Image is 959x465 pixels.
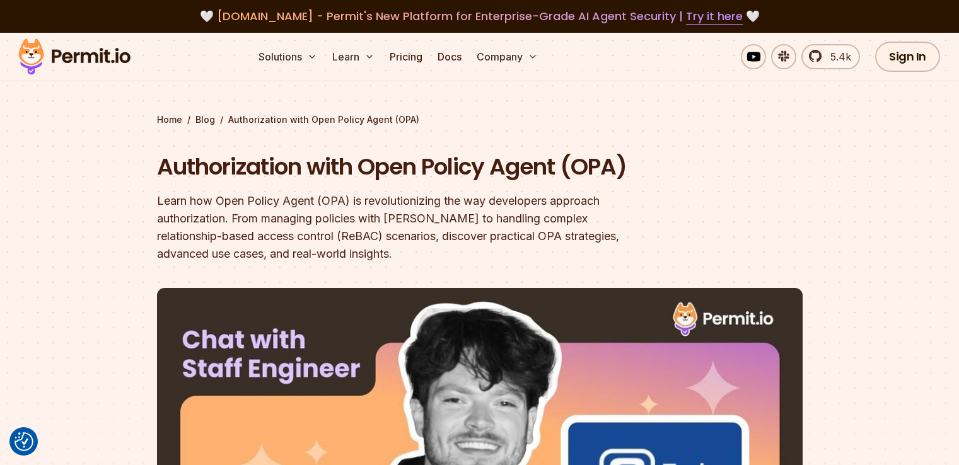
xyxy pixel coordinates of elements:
[875,42,940,72] a: Sign In
[253,44,322,69] button: Solutions
[823,49,851,64] span: 5.4k
[686,8,743,25] a: Try it here
[472,44,543,69] button: Company
[157,113,803,126] div: / /
[327,44,380,69] button: Learn
[13,35,136,78] img: Permit logo
[433,44,467,69] a: Docs
[801,44,860,69] a: 5.4k
[217,8,743,24] span: [DOMAIN_NAME] - Permit's New Platform for Enterprise-Grade AI Agent Security |
[195,113,215,126] a: Blog
[157,113,182,126] a: Home
[385,44,427,69] a: Pricing
[157,192,641,263] div: Learn how Open Policy Agent (OPA) is revolutionizing the way developers approach authorization. F...
[15,432,33,451] img: Revisit consent button
[30,8,929,25] div: 🤍 🤍
[15,432,33,451] button: Consent Preferences
[157,151,641,183] h1: Authorization with Open Policy Agent (OPA)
